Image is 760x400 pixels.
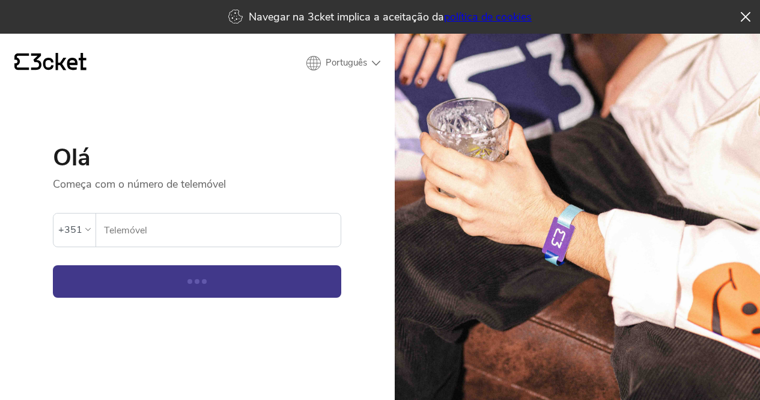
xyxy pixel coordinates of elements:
[14,54,29,70] g: {' '}
[96,214,341,247] label: Telemóvel
[53,265,341,298] button: Continuar
[14,53,87,73] a: {' '}
[58,221,82,239] div: +351
[444,10,532,24] a: política de cookies
[249,10,532,24] p: Navegar na 3cket implica a aceitação da
[103,214,341,247] input: Telemóvel
[53,170,341,191] p: Começa com o número de telemóvel
[53,146,341,170] h1: Olá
